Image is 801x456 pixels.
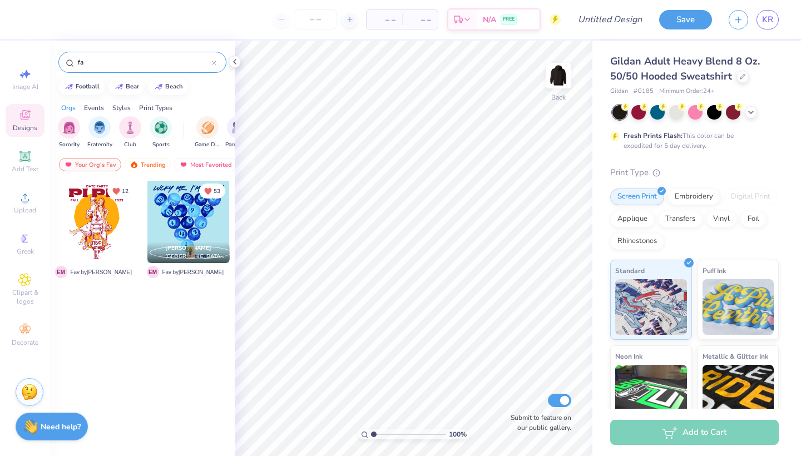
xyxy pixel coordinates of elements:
[59,158,121,171] div: Your Org's Fav
[108,78,144,95] button: bear
[63,121,76,134] img: Sorority Image
[703,279,774,335] img: Puff Ink
[115,83,123,90] img: trend_line.gif
[93,121,106,134] img: Fraternity Image
[119,116,141,149] button: filter button
[703,350,768,362] span: Metallic & Glitter Ink
[13,123,37,132] span: Designs
[126,83,139,90] div: bear
[6,288,44,306] span: Clipart & logos
[195,141,220,149] span: Game Day
[154,83,163,90] img: trend_line.gif
[148,78,188,95] button: beach
[65,83,73,90] img: trend_line.gif
[659,10,712,29] button: Save
[610,87,628,96] span: Gildan
[505,413,571,433] label: Submit to feature on our public gallery.
[195,116,220,149] button: filter button
[483,14,496,26] span: N/A
[449,429,467,439] span: 100 %
[139,103,172,113] div: Print Types
[162,268,224,276] span: Fav by [PERSON_NAME]
[76,83,100,90] div: football
[610,233,664,250] div: Rhinestones
[615,350,642,362] span: Neon Ink
[724,189,778,205] div: Digital Print
[659,87,715,96] span: Minimum Order: 24 +
[77,57,212,68] input: Try "Alpha"
[503,16,515,23] span: FREE
[64,161,73,168] img: most_fav.gif
[225,116,251,149] div: filter for Parent's Weekend
[225,141,251,149] span: Parent's Weekend
[12,82,38,91] span: Image AI
[87,116,112,149] button: filter button
[195,116,220,149] div: filter for Game Day
[610,211,655,227] div: Applique
[615,265,645,276] span: Standard
[232,121,245,134] img: Parent's Weekend Image
[174,158,237,171] div: Most Favorited
[87,116,112,149] div: filter for Fraternity
[55,266,67,278] span: E M
[756,10,779,29] a: KR
[667,189,720,205] div: Embroidery
[610,166,779,179] div: Print Type
[179,161,188,168] img: most_fav.gif
[12,165,38,174] span: Add Text
[740,211,767,227] div: Foil
[658,211,703,227] div: Transfers
[58,116,80,149] div: filter for Sorority
[61,103,76,113] div: Orgs
[615,279,687,335] img: Standard
[615,365,687,420] img: Neon Ink
[165,83,183,90] div: beach
[147,266,159,278] span: E M
[201,121,214,134] img: Game Day Image
[150,116,172,149] button: filter button
[58,116,80,149] button: filter button
[58,78,105,95] button: football
[150,116,172,149] div: filter for Sports
[41,422,81,432] strong: Need help?
[703,365,774,420] img: Metallic & Glitter Ink
[59,141,80,149] span: Sorority
[624,131,760,151] div: This color can be expedited for 5 day delivery.
[373,14,395,26] span: – –
[610,189,664,205] div: Screen Print
[225,116,251,149] button: filter button
[610,54,760,83] span: Gildan Adult Heavy Blend 8 Oz. 50/50 Hooded Sweatshirt
[130,161,139,168] img: trending.gif
[706,211,737,227] div: Vinyl
[152,141,170,149] span: Sports
[551,92,566,102] div: Back
[17,247,34,256] span: Greek
[71,268,132,276] span: Fav by [PERSON_NAME]
[84,103,104,113] div: Events
[703,265,726,276] span: Puff Ink
[762,13,773,26] span: KR
[119,116,141,149] div: filter for Club
[12,338,38,347] span: Decorate
[409,14,431,26] span: – –
[165,252,225,261] span: [GEOGRAPHIC_DATA], [GEOGRAPHIC_DATA]
[125,158,171,171] div: Trending
[624,131,683,140] strong: Fresh Prints Flash:
[112,103,131,113] div: Styles
[294,9,337,29] input: – –
[14,206,36,215] span: Upload
[155,121,167,134] img: Sports Image
[124,141,136,149] span: Club
[124,121,136,134] img: Club Image
[569,8,651,31] input: Untitled Design
[547,65,570,87] img: Back
[165,244,211,252] span: [PERSON_NAME]
[87,141,112,149] span: Fraternity
[634,87,654,96] span: # G185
